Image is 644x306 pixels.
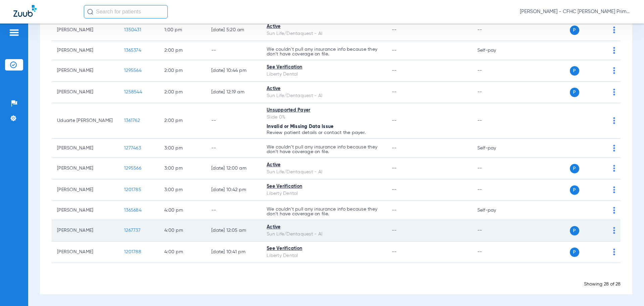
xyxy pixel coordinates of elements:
[392,166,397,171] span: --
[159,201,206,220] td: 4:00 PM
[584,282,621,287] span: Showing 28 of 28
[472,41,517,60] td: Self-pay
[472,220,517,242] td: --
[159,179,206,201] td: 3:00 PM
[570,248,579,257] span: P
[613,47,615,54] img: group-dot-blue.svg
[392,28,397,32] span: --
[52,41,119,60] td: [PERSON_NAME]
[52,201,119,220] td: [PERSON_NAME]
[206,82,261,103] td: [DATE] 12:19 AM
[613,117,615,124] img: group-dot-blue.svg
[613,227,615,234] img: group-dot-blue.svg
[206,242,261,263] td: [DATE] 10:41 PM
[206,179,261,201] td: [DATE] 10:42 PM
[124,90,142,94] span: 1258544
[392,208,397,213] span: --
[520,8,631,15] span: [PERSON_NAME] - CFHC [PERSON_NAME] Primary Care Dental
[267,183,381,190] div: See Verification
[570,226,579,235] span: P
[267,124,333,129] span: Invalid or Missing Data Issue
[52,82,119,103] td: [PERSON_NAME]
[613,165,615,172] img: group-dot-blue.svg
[124,48,141,53] span: 1365374
[159,19,206,41] td: 1:00 PM
[472,103,517,139] td: --
[124,68,142,73] span: 1295564
[267,47,381,56] p: We couldn’t pull any insurance info because they don’t have coverage on file.
[206,201,261,220] td: --
[206,158,261,179] td: [DATE] 12:00 AM
[267,23,381,30] div: Active
[124,208,142,213] span: 1365684
[206,139,261,158] td: --
[124,28,141,32] span: 1350431
[159,41,206,60] td: 2:00 PM
[206,103,261,139] td: --
[613,249,615,255] img: group-dot-blue.svg
[124,146,141,150] span: 1277463
[159,60,206,82] td: 2:00 PM
[267,169,381,176] div: Sun Life/Dentaquest - AI
[124,118,140,123] span: 1361762
[472,158,517,179] td: --
[267,252,381,259] div: Liberty Dental
[267,107,381,114] div: Unsupported Payer
[206,60,261,82] td: [DATE] 10:44 PM
[124,228,141,233] span: 1267737
[472,242,517,263] td: --
[206,19,261,41] td: [DATE] 5:20 AM
[159,82,206,103] td: 2:00 PM
[52,220,119,242] td: [PERSON_NAME]
[570,185,579,195] span: P
[267,64,381,71] div: See Verification
[392,68,397,73] span: --
[267,207,381,216] p: We couldn’t pull any insurance info because they don’t have coverage on file.
[613,145,615,151] img: group-dot-blue.svg
[392,118,397,123] span: --
[570,26,579,35] span: P
[613,207,615,214] img: group-dot-blue.svg
[392,250,397,254] span: --
[472,82,517,103] td: --
[267,114,381,121] div: Slide 0%
[472,60,517,82] td: --
[267,130,381,135] p: Review patient details or contact the payer.
[124,187,141,192] span: 1201785
[9,29,19,37] img: hamburger-icon
[267,30,381,37] div: Sun Life/Dentaquest - AI
[570,164,579,173] span: P
[159,103,206,139] td: 2:00 PM
[52,179,119,201] td: [PERSON_NAME]
[13,5,37,17] img: Zuub Logo
[392,48,397,53] span: --
[613,27,615,33] img: group-dot-blue.svg
[610,274,644,306] iframe: Chat Widget
[52,60,119,82] td: [PERSON_NAME]
[206,220,261,242] td: [DATE] 12:05 AM
[159,158,206,179] td: 3:00 PM
[613,186,615,193] img: group-dot-blue.svg
[267,231,381,238] div: Sun Life/Dentaquest - AI
[570,88,579,97] span: P
[267,85,381,92] div: Active
[267,224,381,231] div: Active
[84,5,168,18] input: Search for patients
[159,139,206,158] td: 3:00 PM
[472,179,517,201] td: --
[124,166,141,171] span: 1295566
[159,242,206,263] td: 4:00 PM
[613,67,615,74] img: group-dot-blue.svg
[392,187,397,192] span: --
[267,162,381,169] div: Active
[52,103,119,139] td: Uduarte [PERSON_NAME]
[206,41,261,60] td: --
[52,158,119,179] td: [PERSON_NAME]
[124,250,141,254] span: 1201788
[159,220,206,242] td: 4:00 PM
[472,201,517,220] td: Self-pay
[392,228,397,233] span: --
[570,66,579,76] span: P
[52,242,119,263] td: [PERSON_NAME]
